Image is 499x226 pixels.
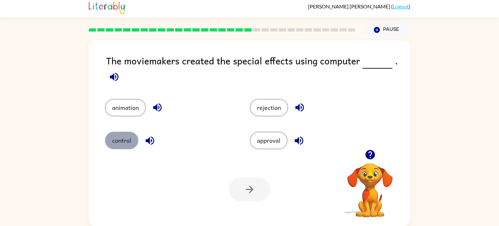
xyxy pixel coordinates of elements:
div: ( ) [308,3,410,9]
button: approval [250,132,288,149]
a: Logout [393,3,409,9]
div: The moviemakers created the special effects using computer . [106,53,410,86]
button: rejection [250,99,288,116]
button: control [105,132,138,149]
button: Pause [363,22,410,37]
span: [PERSON_NAME] [PERSON_NAME] [308,3,391,9]
video: Your browser must support playing .mp4 files to use Literably. Please try using another browser. [338,153,403,218]
button: animation [105,99,146,116]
